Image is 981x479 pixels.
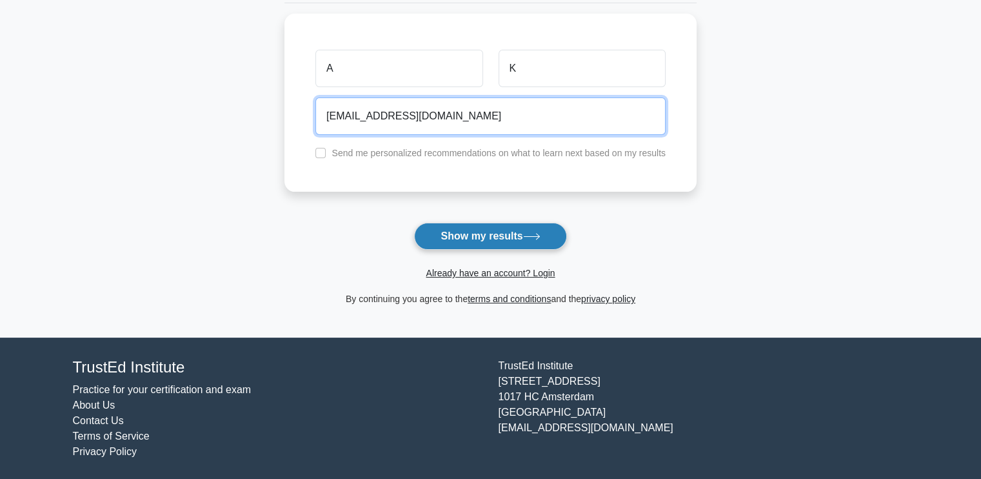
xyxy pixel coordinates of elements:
[73,431,150,442] a: Terms of Service
[499,50,666,87] input: Last name
[581,294,635,304] a: privacy policy
[414,223,566,250] button: Show my results
[73,415,124,426] a: Contact Us
[73,384,252,395] a: Practice for your certification and exam
[468,294,551,304] a: terms and conditions
[73,358,483,377] h4: TrustEd Institute
[315,50,482,87] input: First name
[315,97,666,135] input: Email
[426,268,555,278] a: Already have an account? Login
[332,148,666,158] label: Send me personalized recommendations on what to learn next based on my results
[277,291,704,307] div: By continuing you agree to the and the
[491,358,917,460] div: TrustEd Institute [STREET_ADDRESS] 1017 HC Amsterdam [GEOGRAPHIC_DATA] [EMAIL_ADDRESS][DOMAIN_NAME]
[73,446,137,457] a: Privacy Policy
[73,400,115,411] a: About Us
